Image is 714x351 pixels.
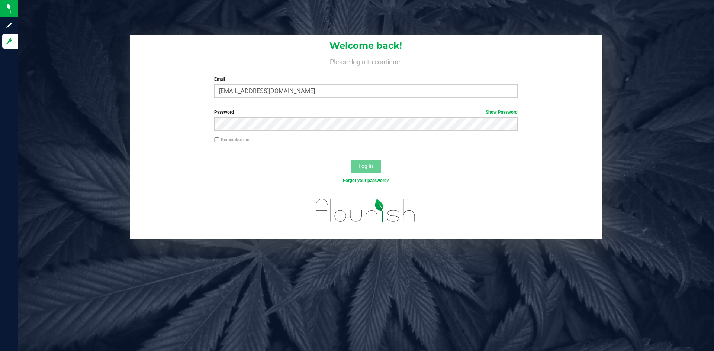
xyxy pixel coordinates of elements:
[214,76,517,82] label: Email
[214,136,249,143] label: Remember me
[358,163,373,169] span: Log In
[214,110,234,115] span: Password
[6,22,13,29] inline-svg: Sign up
[130,41,602,51] h1: Welcome back!
[486,110,518,115] a: Show Password
[343,178,389,183] a: Forgot your password?
[130,56,602,65] h4: Please login to continue.
[307,192,425,230] img: flourish_logo.svg
[6,38,13,45] inline-svg: Log in
[351,160,381,173] button: Log In
[214,137,219,143] input: Remember me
